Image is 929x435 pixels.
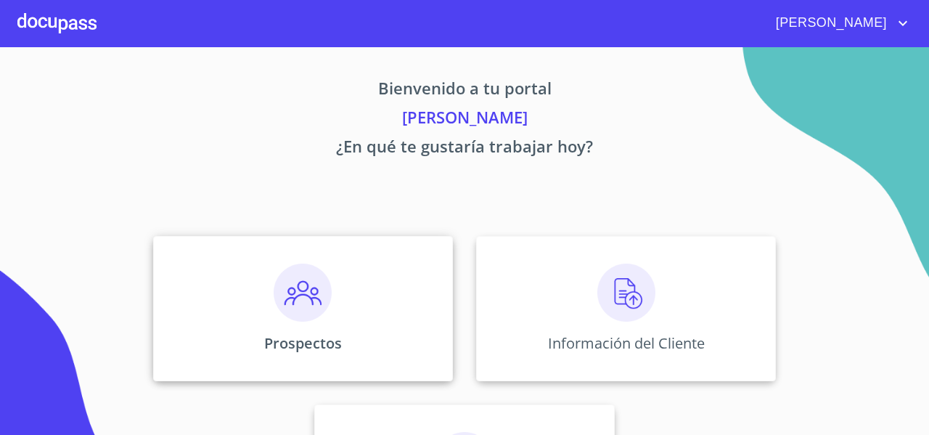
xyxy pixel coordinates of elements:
span: [PERSON_NAME] [765,12,894,35]
p: Información del Cliente [548,333,705,353]
p: Bienvenido a tu portal [17,76,912,105]
img: prospectos.png [274,264,332,322]
button: account of current user [765,12,912,35]
p: ¿En qué te gustaría trabajar hoy? [17,134,912,163]
p: [PERSON_NAME] [17,105,912,134]
p: Prospectos [264,333,342,353]
img: carga.png [597,264,655,322]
